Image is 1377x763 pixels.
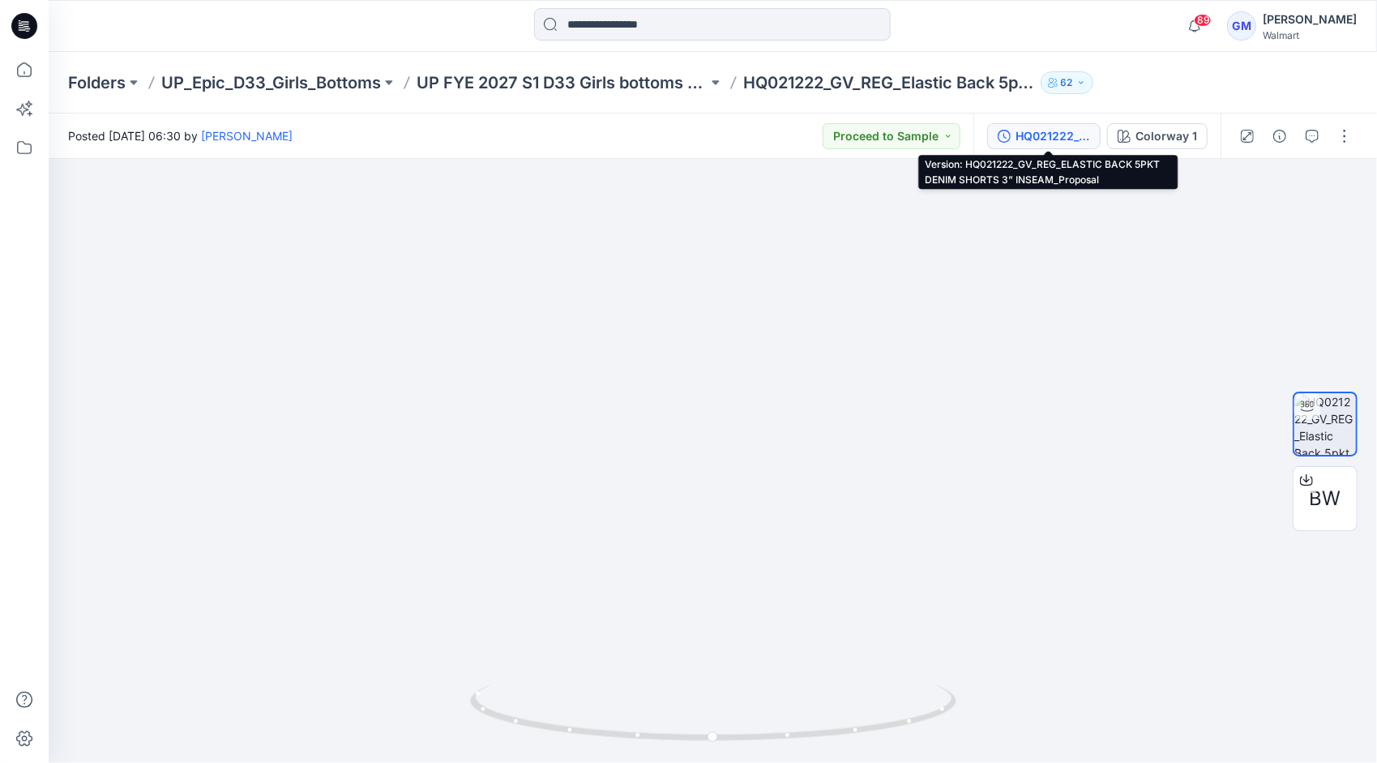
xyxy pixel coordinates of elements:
p: HQ021222_GV_REG_Elastic Back 5pkt Denim Shorts 3” Inseam [743,71,1034,94]
a: UP FYE 2027 S1 D33 Girls bottoms Epic [417,71,708,94]
div: Walmart [1263,29,1357,41]
a: [PERSON_NAME] [201,129,293,143]
span: 89 [1194,14,1212,27]
div: Colorway 1 [1135,127,1197,145]
div: GM [1227,11,1256,41]
span: Posted [DATE] 06:30 by [68,127,293,144]
button: Details [1267,123,1293,149]
div: HQ021222_GV_REG_ELASTIC BACK 5PKT DENIM SHORTS 3” INSEAM_Proposal [1016,127,1090,145]
a: Folders [68,71,126,94]
button: Colorway 1 [1107,123,1208,149]
button: HQ021222_GV_REG_ELASTIC BACK 5PKT DENIM SHORTS 3” INSEAM_Proposal [987,123,1101,149]
div: [PERSON_NAME] [1263,10,1357,29]
span: BW [1310,484,1341,513]
img: HQ021222_GV_REG_Elastic Back 5pkt Denim Shorts 3” Inseam_Proposal [1294,393,1356,455]
p: 62 [1061,74,1073,92]
button: 62 [1041,71,1093,94]
a: UP_Epic_D33_Girls_Bottoms [161,71,381,94]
